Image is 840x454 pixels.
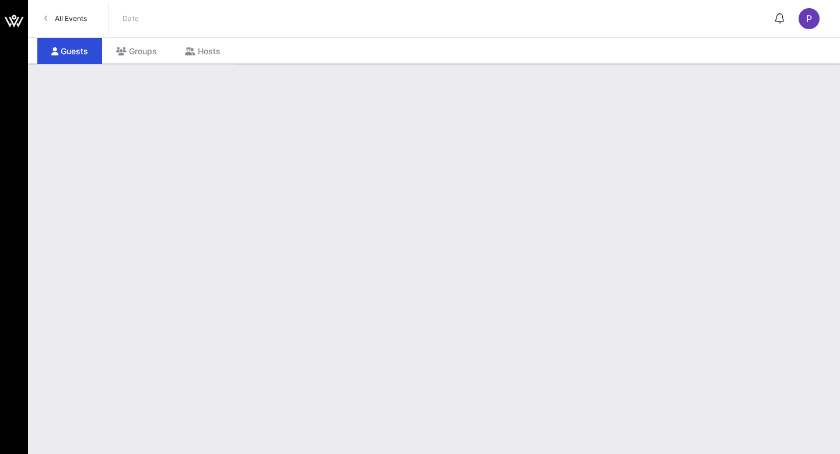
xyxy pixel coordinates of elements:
div: P [799,8,820,29]
div: Hosts [171,38,235,64]
span: P [806,13,812,25]
div: Guests [37,38,102,64]
a: All Events [37,9,94,28]
p: Date [123,13,139,25]
span: All Events [55,14,87,23]
div: Groups [102,38,171,64]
